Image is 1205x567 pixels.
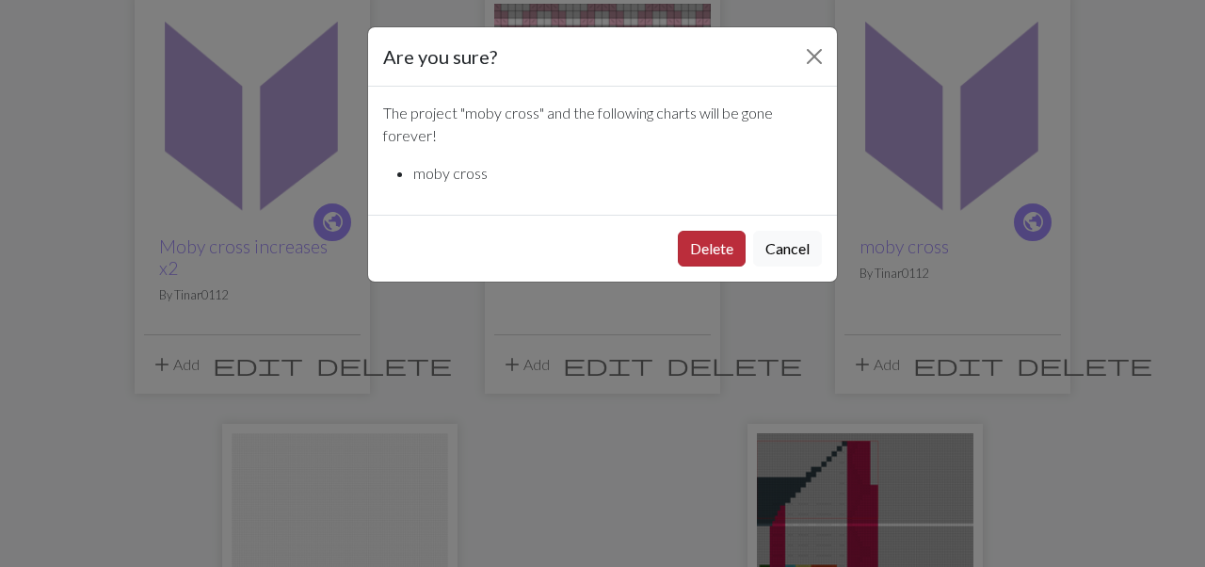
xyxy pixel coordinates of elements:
li: moby cross [413,162,822,185]
button: Delete [678,231,746,267]
button: Cancel [753,231,822,267]
button: Close [799,41,829,72]
p: The project " moby cross " and the following charts will be gone forever! [383,102,822,147]
h5: Are you sure? [383,42,497,71]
